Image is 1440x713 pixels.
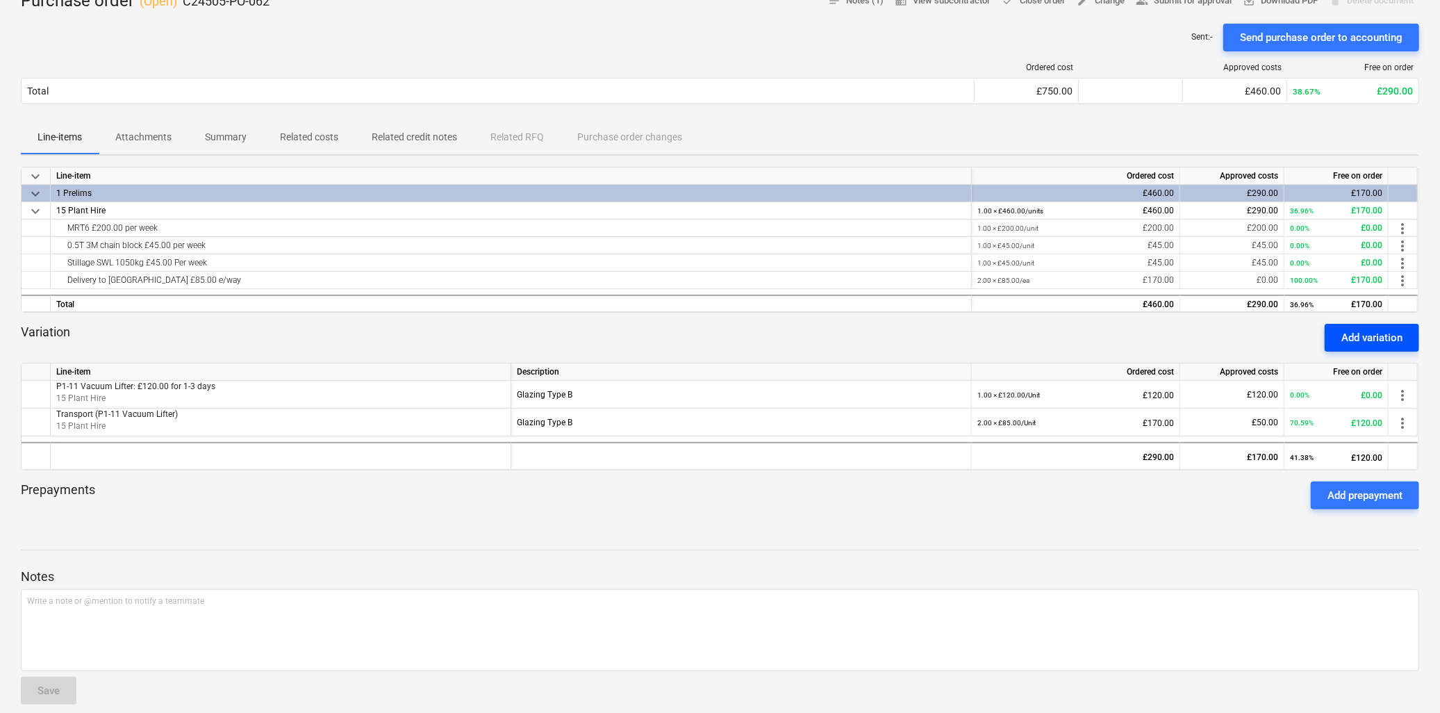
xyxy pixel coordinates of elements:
[1186,272,1278,289] div: £0.00
[977,185,1174,202] div: £460.00
[372,130,457,145] p: Related credit notes
[1186,237,1278,254] div: £45.00
[977,277,1029,284] small: 2.00 × £85.00 / ea
[977,381,1174,409] div: £120.00
[1290,419,1314,427] small: 70.59%
[977,409,1174,437] div: £170.00
[977,220,1174,237] div: £200.00
[977,391,1040,399] small: 1.00 × £120.00 / Unit
[1189,85,1281,97] div: £460.00
[1290,207,1314,215] small: 36.96%
[1341,329,1402,347] div: Add variation
[1186,409,1278,436] div: £50.00
[1290,454,1314,461] small: 41.38%
[1293,63,1414,72] div: Free on order
[27,168,44,185] span: keyboard_arrow_down
[1191,31,1212,43] p: Sent : -
[51,167,972,185] div: Line-item
[21,482,95,509] p: Prepayments
[1290,237,1382,254] div: £0.00
[977,259,1034,267] small: 1.00 × £45.00 / unit
[1290,443,1382,472] div: £120.00
[977,443,1174,471] div: £290.00
[280,130,338,145] p: Related costs
[205,130,247,145] p: Summary
[1394,415,1411,432] span: more_vert
[1284,363,1389,381] div: Free on order
[972,167,1180,185] div: Ordered cost
[56,272,966,288] div: Delivery to Surrey Quays £85.00 e/way
[1394,220,1411,237] span: more_vert
[1290,277,1318,284] small: 100.00%
[21,324,70,352] p: Variation
[1290,185,1382,202] div: £170.00
[977,242,1034,249] small: 1.00 × £45.00 / unit
[1186,254,1278,272] div: £45.00
[977,237,1174,254] div: £45.00
[1325,324,1419,352] button: Add variation
[1186,202,1278,220] div: £290.00
[21,568,1419,585] p: Notes
[1290,242,1309,249] small: 0.00%
[56,254,966,271] div: Stillage SWL 1050kg £45.00 Per week
[511,363,972,381] div: Description
[1284,167,1389,185] div: Free on order
[1186,443,1278,471] div: £170.00
[1394,272,1411,289] span: more_vert
[1290,409,1382,437] div: £120.00
[977,254,1174,272] div: £45.00
[56,382,215,391] span: P1-11 Vacuum Lifter: £120.00 for 1-3 days
[56,393,106,403] span: 15 Plant Hire
[56,237,966,254] div: 0.5T 3M chain block £45.00 per week
[977,224,1038,232] small: 1.00 × £200.00 / unit
[517,381,966,409] div: Glazing Type B
[1186,185,1278,202] div: £290.00
[56,206,106,215] span: 15 Plant Hire
[1293,87,1321,97] small: 38.67%
[1394,255,1411,272] span: more_vert
[1186,296,1278,313] div: £290.00
[1290,301,1314,309] small: 36.96%
[1186,220,1278,237] div: £200.00
[980,63,1073,72] div: Ordered cost
[977,272,1174,289] div: £170.00
[1394,387,1411,404] span: more_vert
[1290,259,1309,267] small: 0.00%
[56,185,966,202] div: 1 Prelims
[1180,363,1284,381] div: Approved costs
[38,130,82,145] p: Line-items
[1290,220,1382,237] div: £0.00
[1180,167,1284,185] div: Approved costs
[27,85,49,97] div: Total
[1290,254,1382,272] div: £0.00
[1290,272,1382,289] div: £170.00
[1223,24,1419,51] button: Send purchase order to accounting
[27,186,44,202] span: keyboard_arrow_down
[977,296,1174,313] div: £460.00
[1240,28,1402,47] div: Send purchase order to accounting
[517,409,966,436] div: Glazing Type B
[51,295,972,312] div: Total
[1327,486,1402,505] div: Add prepayment
[1290,391,1309,399] small: 0.00%
[977,207,1043,215] small: 1.00 × £460.00 / units
[1290,224,1309,232] small: 0.00%
[56,421,106,431] span: 15 Plant Hire
[1394,238,1411,254] span: more_vert
[56,409,178,419] span: Transport (P1-11 Vacuum Lifter)
[1189,63,1282,72] div: Approved costs
[977,202,1174,220] div: £460.00
[56,220,966,236] div: MRT6 £200.00 per week
[1290,202,1382,220] div: £170.00
[972,363,1180,381] div: Ordered cost
[1290,381,1382,409] div: £0.00
[27,203,44,220] span: keyboard_arrow_down
[115,130,172,145] p: Attachments
[980,85,1073,97] div: £750.00
[1293,85,1413,97] div: £290.00
[51,363,511,381] div: Line-item
[1290,296,1382,313] div: £170.00
[977,419,1036,427] small: 2.00 × £85.00 / Unit
[1186,381,1278,409] div: £120.00
[1311,482,1419,509] button: Add prepayment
